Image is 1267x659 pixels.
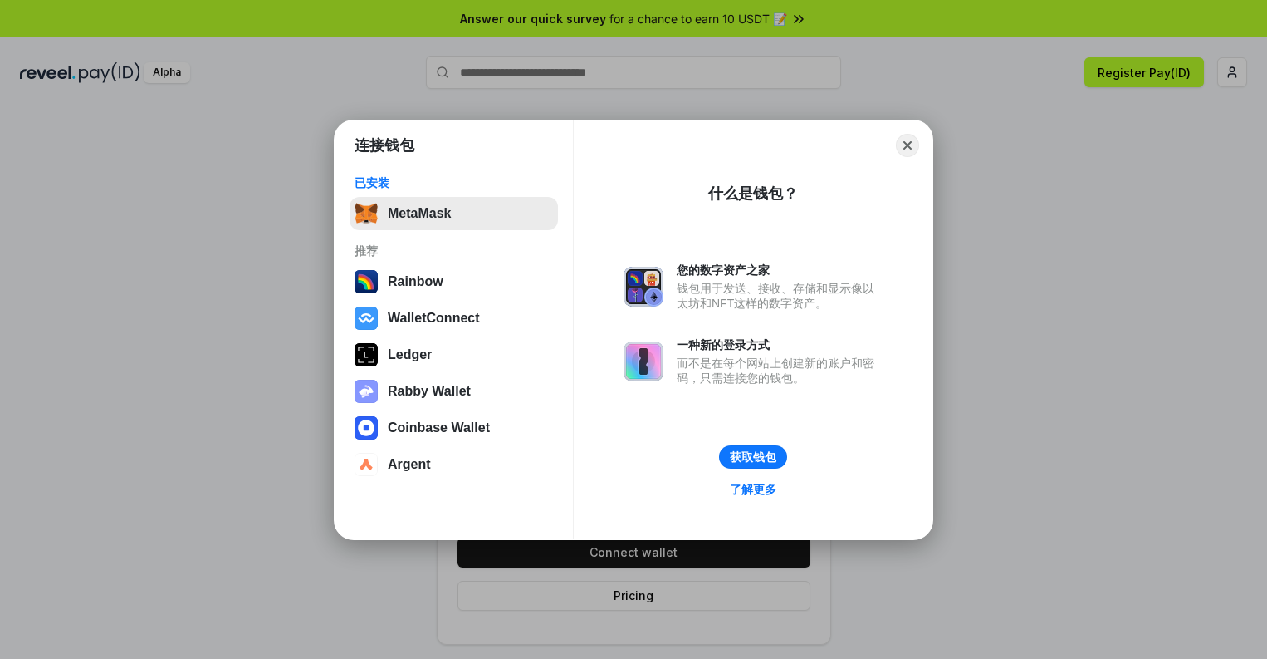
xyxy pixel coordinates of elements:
div: 推荐 [355,243,553,258]
div: MetaMask [388,206,451,221]
img: svg+xml,%3Csvg%20fill%3D%22none%22%20height%3D%2233%22%20viewBox%3D%220%200%2035%2033%22%20width%... [355,202,378,225]
div: 了解更多 [730,482,776,497]
button: 获取钱包 [719,445,787,469]
div: 您的数字资产之家 [677,263,883,278]
img: svg+xml,%3Csvg%20width%3D%22120%22%20height%3D%22120%22%20viewBox%3D%220%200%20120%20120%22%20fil... [355,270,378,293]
img: svg+xml,%3Csvg%20width%3D%2228%22%20height%3D%2228%22%20viewBox%3D%220%200%2028%2028%22%20fill%3D... [355,453,378,476]
img: svg+xml,%3Csvg%20width%3D%2228%22%20height%3D%2228%22%20viewBox%3D%220%200%2028%2028%22%20fill%3D... [355,416,378,440]
div: WalletConnect [388,311,480,326]
button: Argent [350,448,558,481]
img: svg+xml,%3Csvg%20xmlns%3D%22http%3A%2F%2Fwww.w3.org%2F2000%2Fsvg%22%20fill%3D%22none%22%20viewBox... [355,380,378,403]
button: Rainbow [350,265,558,298]
button: MetaMask [350,197,558,230]
div: 已安装 [355,175,553,190]
div: Coinbase Wallet [388,420,490,435]
div: Ledger [388,347,432,362]
h1: 连接钱包 [355,135,414,155]
a: 了解更多 [720,479,786,500]
div: 而不是在每个网站上创建新的账户和密码，只需连接您的钱包。 [677,356,883,386]
div: Rainbow [388,274,443,289]
div: 获取钱包 [730,450,776,465]
button: Ledger [350,338,558,371]
div: 一种新的登录方式 [677,337,883,352]
img: svg+xml,%3Csvg%20xmlns%3D%22http%3A%2F%2Fwww.w3.org%2F2000%2Fsvg%22%20fill%3D%22none%22%20viewBox... [624,342,663,381]
div: 什么是钱包？ [708,184,798,204]
img: svg+xml,%3Csvg%20xmlns%3D%22http%3A%2F%2Fwww.w3.org%2F2000%2Fsvg%22%20fill%3D%22none%22%20viewBox... [624,267,663,307]
button: Coinbase Wallet [350,411,558,445]
div: Rabby Wallet [388,384,471,399]
button: WalletConnect [350,302,558,335]
div: Argent [388,457,431,472]
button: Rabby Wallet [350,375,558,408]
button: Close [896,134,919,157]
img: svg+xml,%3Csvg%20width%3D%2228%22%20height%3D%2228%22%20viewBox%3D%220%200%2028%2028%22%20fill%3D... [355,307,378,330]
img: svg+xml,%3Csvg%20xmlns%3D%22http%3A%2F%2Fwww.w3.org%2F2000%2Fsvg%22%20width%3D%2228%22%20height%3... [355,343,378,366]
div: 钱包用于发送、接收、存储和显示像以太坊和NFT这样的数字资产。 [677,281,883,311]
